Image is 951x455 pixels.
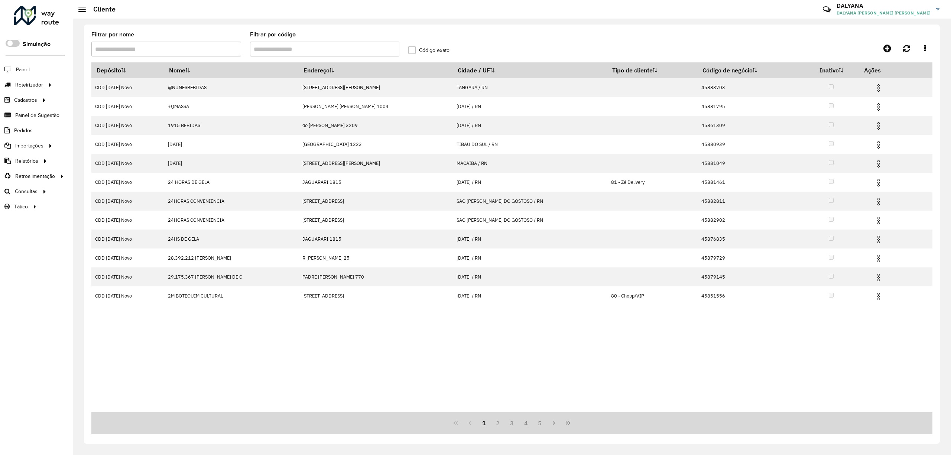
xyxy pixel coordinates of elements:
[164,286,299,305] td: 2M BOTEQUIM CULTURAL
[452,267,607,286] td: [DATE] / RN
[164,62,299,78] th: Nome
[837,2,931,9] h3: DALYANA
[299,248,452,267] td: R [PERSON_NAME] 25
[697,62,804,78] th: Código de negócio
[91,267,164,286] td: CDD [DATE] Novo
[14,203,28,211] span: Tático
[299,62,452,78] th: Endereço
[452,192,607,211] td: SAO [PERSON_NAME] DO GOSTOSO / RN
[15,111,59,119] span: Painel de Sugestão
[697,248,804,267] td: 45879729
[819,1,835,17] a: Contato Rápido
[299,192,452,211] td: [STREET_ADDRESS]
[299,78,452,97] td: [STREET_ADDRESS][PERSON_NAME]
[697,135,804,154] td: 45880939
[561,416,575,430] button: Last Page
[91,211,164,230] td: CDD [DATE] Novo
[697,116,804,135] td: 45861309
[164,211,299,230] td: 24HORAS CONVENIENCIA
[15,81,43,89] span: Roteirizador
[452,248,607,267] td: [DATE] / RN
[164,192,299,211] td: 24HORAS CONVENIENCIA
[15,172,55,180] span: Retroalimentação
[299,286,452,305] td: [STREET_ADDRESS]
[164,248,299,267] td: 28.392.212 [PERSON_NAME]
[299,230,452,248] td: JAGUARARI 1815
[14,127,33,134] span: Pedidos
[505,416,519,430] button: 3
[452,154,607,173] td: MACAIBA / RN
[164,97,299,116] td: +QMASSA
[452,286,607,305] td: [DATE] / RN
[164,116,299,135] td: 1915 BEBIDAS
[697,173,804,192] td: 45881461
[91,173,164,192] td: CDD [DATE] Novo
[697,78,804,97] td: 45883703
[16,66,30,74] span: Painel
[697,211,804,230] td: 45882902
[697,192,804,211] td: 45882811
[452,78,607,97] td: TANGARA / RN
[452,230,607,248] td: [DATE] / RN
[164,267,299,286] td: 29.175.367 [PERSON_NAME] DE C
[452,116,607,135] td: [DATE] / RN
[299,211,452,230] td: [STREET_ADDRESS]
[164,230,299,248] td: 24HS DE GELA
[697,97,804,116] td: 45881795
[491,416,505,430] button: 2
[164,135,299,154] td: [DATE]
[697,230,804,248] td: 45876835
[91,97,164,116] td: CDD [DATE] Novo
[91,78,164,97] td: CDD [DATE] Novo
[91,192,164,211] td: CDD [DATE] Novo
[452,211,607,230] td: SAO [PERSON_NAME] DO GOSTOSO / RN
[250,30,296,39] label: Filtrar por código
[697,154,804,173] td: 45881049
[91,116,164,135] td: CDD [DATE] Novo
[91,286,164,305] td: CDD [DATE] Novo
[299,116,452,135] td: do [PERSON_NAME] 3209
[15,142,43,150] span: Importações
[91,30,134,39] label: Filtrar por nome
[607,286,697,305] td: 80 - Chopp/VIP
[14,96,37,104] span: Cadastros
[452,97,607,116] td: [DATE] / RN
[607,62,697,78] th: Tipo de cliente
[299,154,452,173] td: [STREET_ADDRESS][PERSON_NAME]
[299,135,452,154] td: [GEOGRAPHIC_DATA] 1223
[697,286,804,305] td: 45851556
[91,154,164,173] td: CDD [DATE] Novo
[533,416,547,430] button: 5
[452,62,607,78] th: Cidade / UF
[91,248,164,267] td: CDD [DATE] Novo
[519,416,533,430] button: 4
[23,40,51,49] label: Simulação
[164,78,299,97] td: @NUNESBEBIDAS
[91,135,164,154] td: CDD [DATE] Novo
[837,10,931,16] span: DALYANA [PERSON_NAME] [PERSON_NAME]
[408,46,449,54] label: Código exato
[15,157,38,165] span: Relatórios
[804,62,859,78] th: Inativo
[697,267,804,286] td: 45879145
[547,416,561,430] button: Next Page
[91,62,164,78] th: Depósito
[452,135,607,154] td: TIBAU DO SUL / RN
[477,416,491,430] button: 1
[452,173,607,192] td: [DATE] / RN
[91,230,164,248] td: CDD [DATE] Novo
[15,188,38,195] span: Consultas
[859,62,904,78] th: Ações
[299,97,452,116] td: [PERSON_NAME] [PERSON_NAME] 1004
[164,154,299,173] td: [DATE]
[86,5,116,13] h2: Cliente
[164,173,299,192] td: 24 HORAS DE GELA
[299,173,452,192] td: JAGUARARI 1815
[299,267,452,286] td: PADRE [PERSON_NAME] 770
[607,173,697,192] td: 81 - Zé Delivery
